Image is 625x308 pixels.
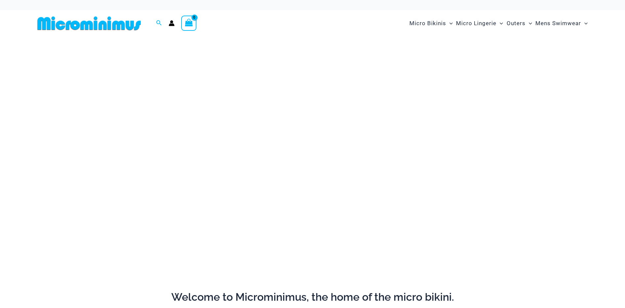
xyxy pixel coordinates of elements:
span: Micro Lingerie [456,15,496,32]
img: MM SHOP LOGO FLAT [35,16,144,31]
a: OutersMenu ToggleMenu Toggle [505,13,534,33]
a: View Shopping Cart, empty [181,16,196,31]
span: Menu Toggle [581,15,588,32]
h2: Welcome to Microminimus, the home of the micro bikini. [40,290,585,304]
span: Outers [507,15,525,32]
a: Mens SwimwearMenu ToggleMenu Toggle [534,13,589,33]
span: Menu Toggle [446,15,453,32]
span: Menu Toggle [496,15,503,32]
a: Micro BikinisMenu ToggleMenu Toggle [408,13,454,33]
a: Account icon link [169,20,175,26]
a: Micro LingerieMenu ToggleMenu Toggle [454,13,505,33]
span: Micro Bikinis [409,15,446,32]
nav: Site Navigation [407,12,590,34]
a: Search icon link [156,19,162,27]
span: Mens Swimwear [535,15,581,32]
span: Menu Toggle [525,15,532,32]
